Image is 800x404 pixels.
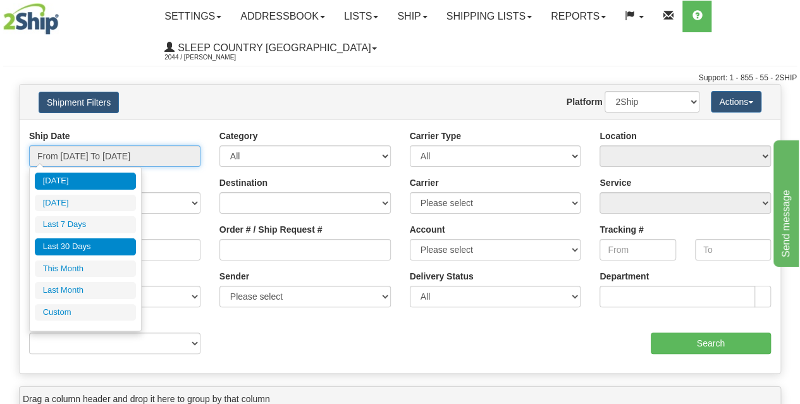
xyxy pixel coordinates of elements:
[29,130,70,142] label: Ship Date
[3,73,797,83] div: Support: 1 - 855 - 55 - 2SHIP
[164,51,259,64] span: 2044 / [PERSON_NAME]
[219,223,323,236] label: Order # / Ship Request #
[600,176,631,189] label: Service
[388,1,436,32] a: Ship
[175,42,371,53] span: Sleep Country [GEOGRAPHIC_DATA]
[651,333,772,354] input: Search
[219,270,249,283] label: Sender
[9,8,117,23] div: Send message
[711,91,761,113] button: Actions
[410,176,439,189] label: Carrier
[3,3,59,35] img: logo2044.jpg
[410,223,445,236] label: Account
[155,32,386,64] a: Sleep Country [GEOGRAPHIC_DATA] 2044 / [PERSON_NAME]
[410,270,474,283] label: Delivery Status
[35,260,136,278] li: This Month
[600,223,643,236] label: Tracking #
[219,176,268,189] label: Destination
[35,173,136,190] li: [DATE]
[410,130,461,142] label: Carrier Type
[35,282,136,299] li: Last Month
[231,1,335,32] a: Addressbook
[695,239,771,260] input: To
[35,304,136,321] li: Custom
[35,238,136,255] li: Last 30 Days
[600,270,649,283] label: Department
[155,1,231,32] a: Settings
[541,1,615,32] a: Reports
[35,195,136,212] li: [DATE]
[600,239,675,260] input: From
[437,1,541,32] a: Shipping lists
[567,95,603,108] label: Platform
[39,92,119,113] button: Shipment Filters
[771,137,799,266] iframe: chat widget
[219,130,258,142] label: Category
[35,216,136,233] li: Last 7 Days
[335,1,388,32] a: Lists
[600,130,636,142] label: Location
